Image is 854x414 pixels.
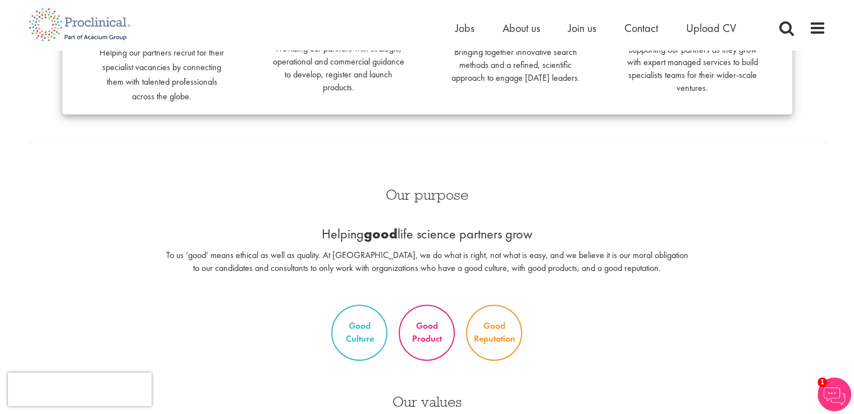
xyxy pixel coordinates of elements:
a: Contact [624,21,658,35]
span: Helping our partners recruit for their specialist vacancies by connecting them with talented prof... [99,47,224,102]
a: Upload CV [686,21,736,35]
p: Providing our partners with strategic, operational and commercial guidance to develop, register a... [273,30,405,94]
p: Bringing together innovative search methods and a refined, scientific approach to engage [DATE] l... [450,33,582,84]
img: Chatbot [818,378,851,411]
a: Join us [568,21,596,35]
p: To us ‘good’ means ethical as well as quality. At [GEOGRAPHIC_DATA], we do what is right, not wha... [164,249,690,275]
iframe: reCAPTCHA [8,372,152,406]
p: Helping life science partners grow [164,224,690,243]
p: Good Culture [335,317,383,348]
p: Good Product [400,314,454,351]
p: Good Reputation [467,320,521,346]
a: About us [503,21,540,35]
span: 1 [818,378,827,387]
b: good [364,225,398,242]
p: Supporting our partners as they grow with expert managed services to build specialists teams for ... [627,31,759,95]
h3: Our values [107,394,747,409]
h3: Our purpose [164,187,690,202]
a: Jobs [455,21,474,35]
